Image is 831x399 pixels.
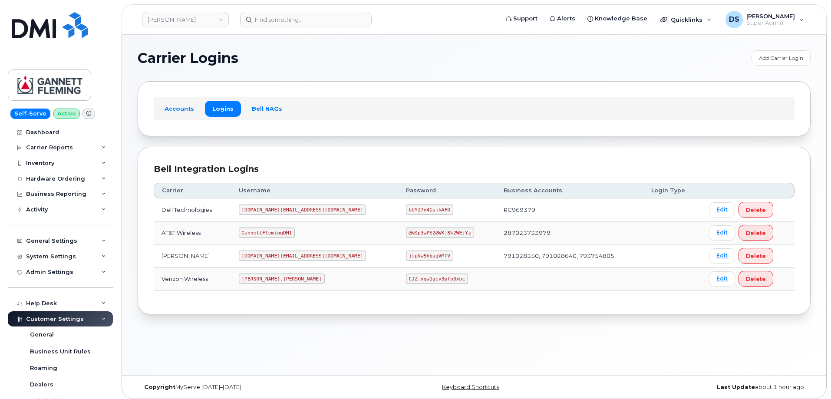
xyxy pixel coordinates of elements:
[205,101,241,116] a: Logins
[406,274,468,284] code: CJZ.xqw1gev3pfp3xbc
[398,183,496,198] th: Password
[746,275,766,283] span: Delete
[239,228,295,238] code: GannettFlemingDMI
[496,198,643,221] td: RC969379
[709,202,735,218] a: Edit
[154,221,231,244] td: AT&T Wireless
[739,248,773,264] button: Delete
[496,183,643,198] th: Business Accounts
[496,221,643,244] td: 287023733979
[239,251,366,261] code: [DOMAIN_NAME][EMAIL_ADDRESS][DOMAIN_NAME]
[739,202,773,218] button: Delete
[138,52,238,65] span: Carrier Logins
[709,248,735,264] a: Edit
[406,251,453,261] code: jtpVw5hbugVMfV
[154,163,795,175] div: Bell Integration Logins
[643,183,701,198] th: Login Type
[717,384,755,390] strong: Last Update
[231,183,398,198] th: Username
[752,50,811,66] a: Add Carrier Login
[739,225,773,241] button: Delete
[144,384,175,390] strong: Copyright
[442,384,499,390] a: Keyboard Shortcuts
[154,244,231,267] td: [PERSON_NAME]
[154,198,231,221] td: Dell Technologies
[157,101,201,116] a: Accounts
[406,204,453,215] code: bUYZ7n4GsjkAFD
[746,229,766,237] span: Delete
[709,271,735,287] a: Edit
[239,204,366,215] code: [DOMAIN_NAME][EMAIL_ADDRESS][DOMAIN_NAME]
[739,271,773,287] button: Delete
[586,384,811,391] div: about 1 hour ago
[746,206,766,214] span: Delete
[138,384,362,391] div: MyServe [DATE]–[DATE]
[154,267,231,290] td: Verizon Wireless
[746,252,766,260] span: Delete
[239,274,325,284] code: [PERSON_NAME].[PERSON_NAME]
[154,183,231,198] th: Carrier
[496,244,643,267] td: 791028350, 791028640, 793754805
[244,101,290,116] a: Bell NAGs
[709,225,735,241] a: Edit
[406,228,474,238] code: @%$p3wPS2@WKj8k2WEjYz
